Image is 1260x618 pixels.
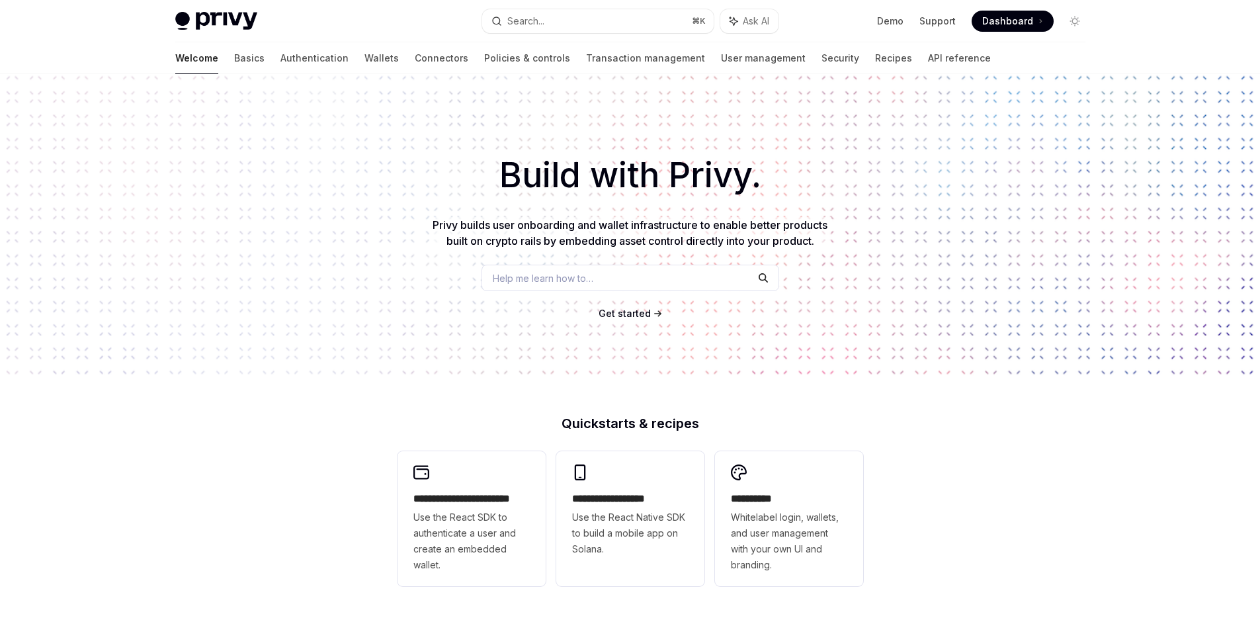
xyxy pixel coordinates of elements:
[1064,11,1085,32] button: Toggle dark mode
[415,42,468,74] a: Connectors
[482,9,714,33] button: Search...⌘K
[731,509,847,573] span: Whitelabel login, wallets, and user management with your own UI and branding.
[175,42,218,74] a: Welcome
[720,9,778,33] button: Ask AI
[919,15,956,28] a: Support
[586,42,705,74] a: Transaction management
[821,42,859,74] a: Security
[21,150,1239,201] h1: Build with Privy.
[280,42,349,74] a: Authentication
[692,16,706,26] span: ⌘ K
[398,417,863,430] h2: Quickstarts & recipes
[493,271,593,285] span: Help me learn how to…
[413,509,530,573] span: Use the React SDK to authenticate a user and create an embedded wallet.
[507,13,544,29] div: Search...
[556,451,704,586] a: **** **** **** ***Use the React Native SDK to build a mobile app on Solana.
[433,218,827,247] span: Privy builds user onboarding and wallet infrastructure to enable better products built on crypto ...
[364,42,399,74] a: Wallets
[599,307,651,320] a: Get started
[877,15,903,28] a: Demo
[743,15,769,28] span: Ask AI
[715,451,863,586] a: **** *****Whitelabel login, wallets, and user management with your own UI and branding.
[484,42,570,74] a: Policies & controls
[599,308,651,319] span: Get started
[721,42,806,74] a: User management
[234,42,265,74] a: Basics
[972,11,1054,32] a: Dashboard
[572,509,689,557] span: Use the React Native SDK to build a mobile app on Solana.
[175,12,257,30] img: light logo
[982,15,1033,28] span: Dashboard
[928,42,991,74] a: API reference
[875,42,912,74] a: Recipes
